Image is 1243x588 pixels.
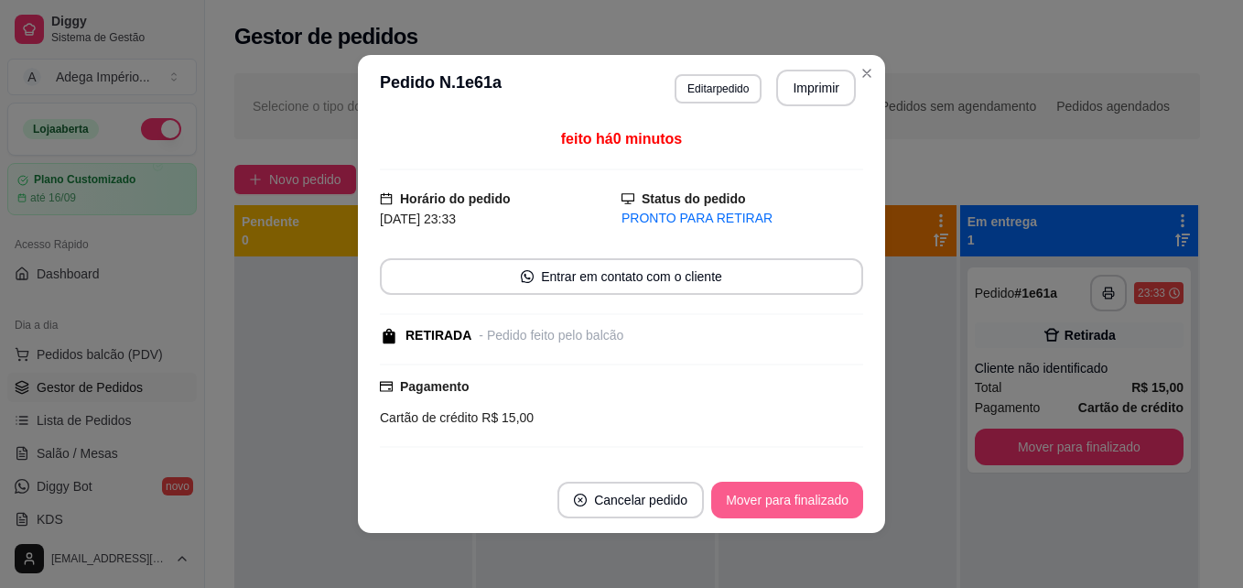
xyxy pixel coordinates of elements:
[852,59,881,88] button: Close
[380,212,456,226] span: [DATE] 23:33
[621,209,863,228] div: PRONTO PARA RETIRAR
[642,191,746,206] strong: Status do pedido
[711,482,863,518] button: Mover para finalizado
[478,410,534,425] span: R$ 15,00
[405,326,471,345] div: RETIRADA
[561,131,682,147] span: feito há 0 minutos
[380,258,863,295] button: whats-appEntrar em contato com o cliente
[521,270,534,283] span: whats-app
[479,326,623,345] div: - Pedido feito pelo balcão
[380,192,393,205] span: calendar
[557,482,704,518] button: close-circleCancelar pedido
[675,74,762,103] button: Editarpedido
[380,410,478,425] span: Cartão de crédito
[574,494,587,506] span: close-circle
[621,192,634,205] span: desktop
[400,191,511,206] strong: Horário do pedido
[400,379,469,394] strong: Pagamento
[380,70,502,106] h3: Pedido N. 1e61a
[380,380,393,393] span: credit-card
[776,70,856,106] button: Imprimir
